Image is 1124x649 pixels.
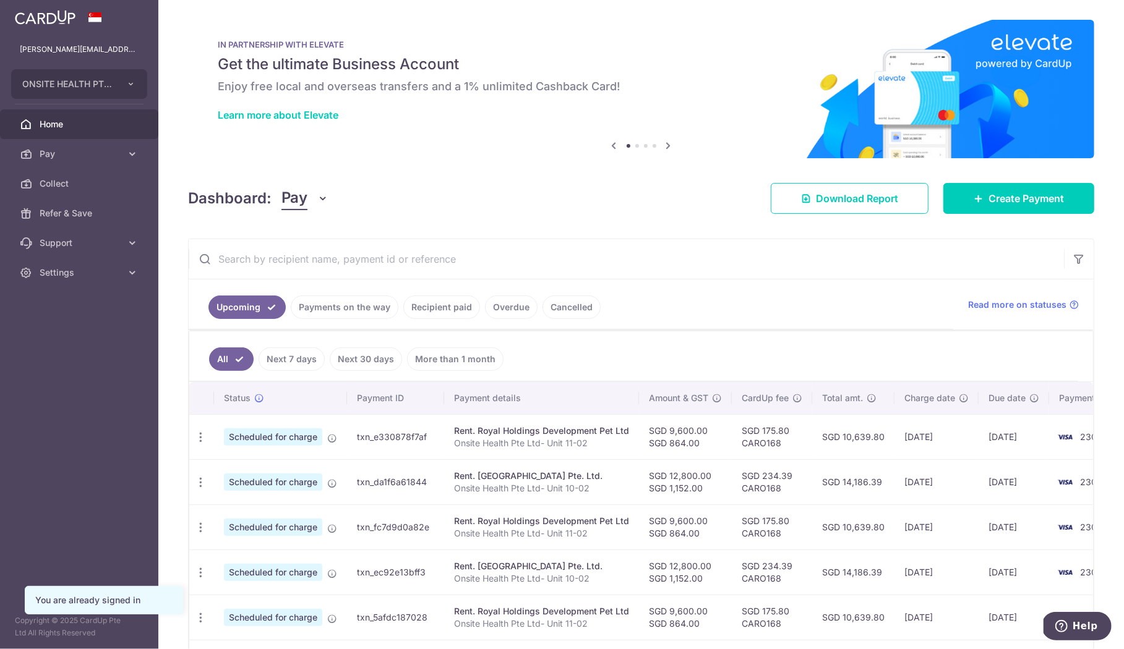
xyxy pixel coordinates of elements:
[979,504,1049,549] td: [DATE]
[454,560,629,572] div: Rent. [GEOGRAPHIC_DATA] Pte. Ltd.
[188,20,1094,158] img: Renovation banner
[1053,610,1078,625] img: Bank Card
[188,187,272,210] h4: Dashboard:
[771,183,929,214] a: Download Report
[224,392,251,404] span: Status
[347,382,444,414] th: Payment ID
[454,572,629,585] p: Onsite Health Pte Ltd- Unit 10-02
[224,519,322,536] span: Scheduled for charge
[979,459,1049,504] td: [DATE]
[732,549,812,595] td: SGD 234.39 CARO168
[209,347,254,371] a: All
[742,392,789,404] span: CardUp fee
[812,595,894,640] td: SGD 10,639.80
[894,414,979,459] td: [DATE]
[1053,430,1078,444] img: Bank Card
[218,109,338,121] a: Learn more about Elevate
[639,414,732,459] td: SGD 9,600.00 SGD 864.00
[224,428,322,446] span: Scheduled for charge
[40,207,121,219] span: Refer & Save
[454,527,629,540] p: Onsite Health Pte Ltd- Unit 11-02
[1053,565,1078,580] img: Bank Card
[732,504,812,549] td: SGD 175.80 CARO168
[403,295,480,319] a: Recipient paid
[218,40,1065,49] p: IN PARTNERSHIP WITH ELEVATE
[218,54,1065,74] h5: Get the ultimate Business Account
[894,504,979,549] td: [DATE]
[543,295,601,319] a: Cancelled
[812,504,894,549] td: SGD 10,639.80
[989,392,1026,404] span: Due date
[40,118,121,130] span: Home
[812,549,894,595] td: SGD 14,186.39
[224,564,322,581] span: Scheduled for charge
[454,437,629,449] p: Onsite Health Pte Ltd- Unit 11-02
[40,177,121,190] span: Collect
[208,295,286,319] a: Upcoming
[904,392,955,404] span: Charge date
[454,617,629,630] p: Onsite Health Pte Ltd- Unit 11-02
[347,414,444,459] td: txn_e330878f7af
[40,266,121,279] span: Settings
[454,515,629,527] div: Rent. Royal Holdings Development Pet Ltd
[281,187,307,210] span: Pay
[347,459,444,504] td: txn_da1f6a61844
[1053,520,1078,535] img: Bank Card
[894,595,979,640] td: [DATE]
[20,43,139,56] p: [PERSON_NAME][EMAIL_ADDRESS][PERSON_NAME][DOMAIN_NAME]
[943,183,1094,214] a: Create Payment
[35,594,173,606] div: You are already signed in
[732,414,812,459] td: SGD 175.80 CARO168
[732,595,812,640] td: SGD 175.80 CARO168
[224,609,322,626] span: Scheduled for charge
[822,392,863,404] span: Total amt.
[40,148,121,160] span: Pay
[639,595,732,640] td: SGD 9,600.00 SGD 864.00
[347,504,444,549] td: txn_fc7d9d0a82e
[1080,567,1102,577] span: 2309
[894,549,979,595] td: [DATE]
[1080,431,1102,442] span: 2309
[968,299,1066,311] span: Read more on statuses
[22,78,114,90] span: ONSITE HEALTH PTE. LTD.
[281,187,329,210] button: Pay
[454,482,629,494] p: Onsite Health Pte Ltd- Unit 10-02
[732,459,812,504] td: SGD 234.39 CARO168
[639,504,732,549] td: SGD 9,600.00 SGD 864.00
[259,347,325,371] a: Next 7 days
[11,69,147,99] button: ONSITE HEALTH PTE. LTD.
[291,295,398,319] a: Payments on the way
[347,549,444,595] td: txn_ec92e13bff3
[979,549,1049,595] td: [DATE]
[979,595,1049,640] td: [DATE]
[1044,612,1112,643] iframe: Opens a widget where you can find more information
[189,239,1064,279] input: Search by recipient name, payment id or reference
[454,425,629,437] div: Rent. Royal Holdings Development Pet Ltd
[454,605,629,617] div: Rent. Royal Holdings Development Pet Ltd
[1080,477,1102,487] span: 2309
[812,414,894,459] td: SGD 10,639.80
[989,191,1064,206] span: Create Payment
[816,191,898,206] span: Download Report
[444,382,639,414] th: Payment details
[40,237,121,249] span: Support
[1053,475,1078,490] img: Bank Card
[407,347,504,371] a: More than 1 month
[1080,522,1102,532] span: 2309
[894,459,979,504] td: [DATE]
[224,473,322,491] span: Scheduled for charge
[812,459,894,504] td: SGD 14,186.39
[968,299,1079,311] a: Read more on statuses
[218,79,1065,94] h6: Enjoy free local and overseas transfers and a 1% unlimited Cashback Card!
[15,10,75,25] img: CardUp
[454,470,629,482] div: Rent. [GEOGRAPHIC_DATA] Pte. Ltd.
[347,595,444,640] td: txn_5afdc187028
[485,295,538,319] a: Overdue
[639,459,732,504] td: SGD 12,800.00 SGD 1,152.00
[639,549,732,595] td: SGD 12,800.00 SGD 1,152.00
[979,414,1049,459] td: [DATE]
[330,347,402,371] a: Next 30 days
[649,392,708,404] span: Amount & GST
